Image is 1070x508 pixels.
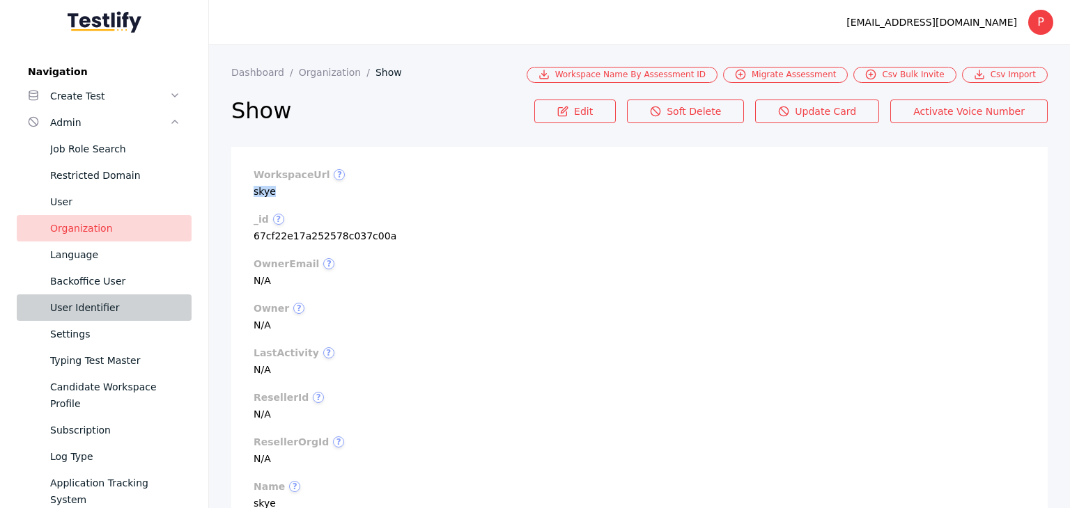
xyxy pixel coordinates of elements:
section: N/A [254,436,1025,464]
section: skye [254,169,1025,197]
div: Log Type [50,448,180,465]
label: Navigation [17,66,192,77]
a: Update Card [755,100,879,123]
a: Job Role Search [17,136,192,162]
span: ? [273,214,284,225]
a: User Identifier [17,294,192,321]
div: User [50,193,180,210]
div: Job Role Search [50,141,180,157]
div: Candidate Workspace Profile [50,379,180,412]
div: Typing Test Master [50,352,180,369]
section: N/A [254,303,1025,331]
span: ? [313,392,324,403]
span: ? [333,436,344,447]
a: Settings [17,321,192,347]
a: Subscription [17,417,192,443]
a: Candidate Workspace Profile [17,374,192,417]
label: owner [254,303,1025,314]
a: Edit [534,100,616,123]
a: Csv Bulk Invite [853,67,956,83]
span: ? [289,481,300,492]
div: Settings [50,326,180,342]
div: Restricted Domain [50,167,180,184]
a: Language [17,241,192,268]
span: ? [323,347,334,358]
a: Csv Import [962,67,1048,83]
img: Testlify - Backoffice [68,11,141,33]
a: User [17,189,192,215]
a: Soft Delete [627,100,744,123]
span: ? [323,258,334,269]
a: Organization [17,215,192,241]
a: Organization [299,67,375,78]
div: User Identifier [50,299,180,316]
div: Subscription [50,422,180,438]
a: Dashboard [231,67,299,78]
div: P [1028,10,1053,35]
span: ? [334,169,345,180]
div: Application Tracking System [50,475,180,508]
a: Workspace Name By Assessment ID [527,67,718,83]
h2: Show [231,97,534,125]
span: ? [293,303,304,314]
label: _id [254,214,1025,225]
label: resellerId [254,392,1025,403]
label: ownerEmail [254,258,1025,269]
div: Admin [50,114,169,131]
label: name [254,481,1025,492]
div: Backoffice User [50,273,180,289]
a: Restricted Domain [17,162,192,189]
label: workspaceUrl [254,169,1025,180]
div: Organization [50,220,180,237]
div: Language [50,246,180,263]
section: N/A [254,258,1025,286]
a: Backoffice User [17,268,192,294]
label: lastActivity [254,347,1025,358]
a: Activate Voice Number [890,100,1048,123]
label: resellerOrgId [254,436,1025,447]
a: Typing Test Master [17,347,192,374]
a: Show [375,67,413,78]
a: Log Type [17,443,192,470]
div: Create Test [50,88,169,104]
section: N/A [254,392,1025,420]
section: 67cf22e17a252578c037c00a [254,214,1025,241]
a: Migrate Assessment [723,67,848,83]
div: [EMAIL_ADDRESS][DOMAIN_NAME] [846,14,1017,31]
section: N/A [254,347,1025,375]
